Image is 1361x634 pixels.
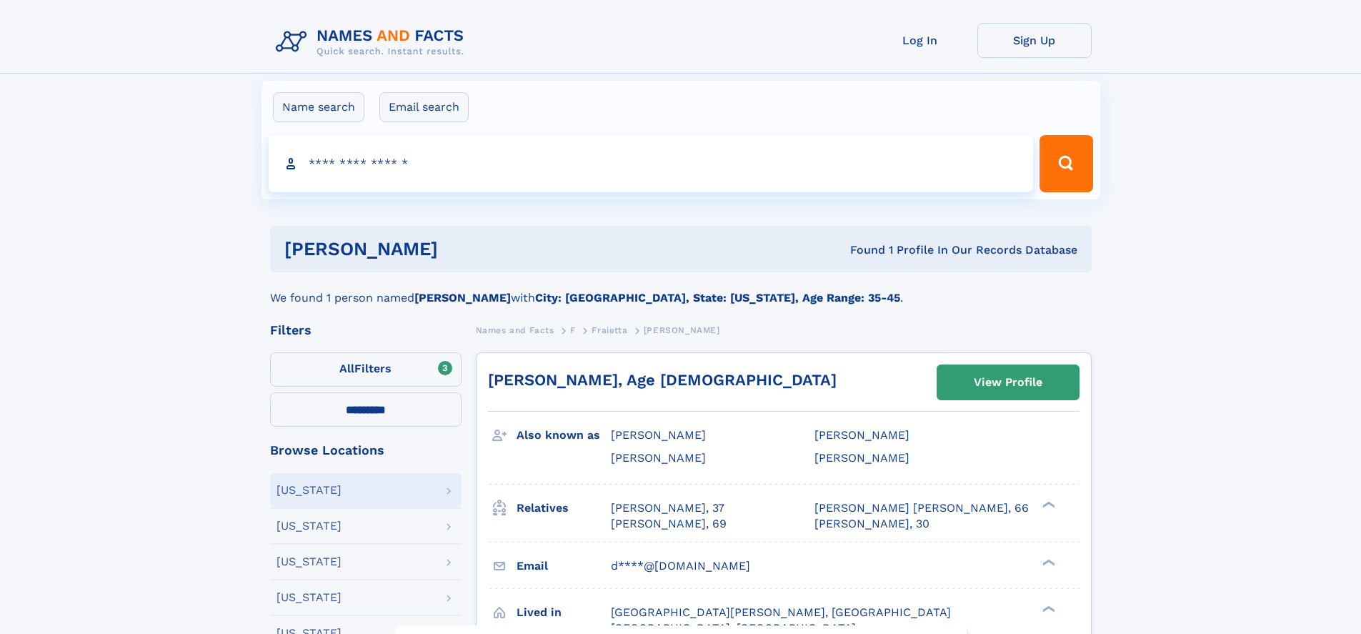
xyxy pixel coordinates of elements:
div: We found 1 person named with . [270,272,1092,307]
div: [US_STATE] [276,485,342,496]
div: [US_STATE] [276,520,342,532]
h3: Relatives [517,496,611,520]
div: Browse Locations [270,444,462,457]
div: Found 1 Profile In Our Records Database [644,242,1077,258]
h3: Email [517,554,611,578]
span: [PERSON_NAME] [611,451,706,465]
a: Log In [863,23,977,58]
span: [PERSON_NAME] [814,428,909,442]
span: F [570,325,576,335]
div: Filters [270,324,462,337]
div: [US_STATE] [276,592,342,603]
a: Fraietta [592,321,627,339]
h3: Lived in [517,600,611,625]
span: [GEOGRAPHIC_DATA][PERSON_NAME], [GEOGRAPHIC_DATA] [611,605,951,619]
a: [PERSON_NAME], 37 [611,500,724,516]
div: [US_STATE] [276,556,342,568]
label: Filters [270,352,462,387]
div: ❯ [1039,558,1056,567]
a: Names and Facts [476,321,554,339]
div: View Profile [974,366,1042,399]
h3: Also known as [517,423,611,447]
a: [PERSON_NAME], Age [DEMOGRAPHIC_DATA] [488,371,837,389]
h1: [PERSON_NAME] [284,240,644,258]
label: Email search [379,92,469,122]
a: [PERSON_NAME], 69 [611,516,727,532]
b: City: [GEOGRAPHIC_DATA], State: [US_STATE], Age Range: 35-45 [535,291,900,304]
div: ❯ [1039,500,1056,509]
span: [PERSON_NAME] [611,428,706,442]
b: [PERSON_NAME] [414,291,511,304]
a: F [570,321,576,339]
button: Search Button [1040,135,1092,192]
span: Fraietta [592,325,627,335]
img: Logo Names and Facts [270,23,476,61]
a: View Profile [937,365,1079,400]
a: [PERSON_NAME], 30 [814,516,929,532]
a: [PERSON_NAME] [PERSON_NAME], 66 [814,500,1029,516]
a: Sign Up [977,23,1092,58]
span: All [339,362,354,375]
input: search input [269,135,1034,192]
span: [PERSON_NAME] [814,451,909,465]
label: Name search [273,92,364,122]
span: [PERSON_NAME] [644,325,720,335]
div: ❯ [1039,604,1056,613]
